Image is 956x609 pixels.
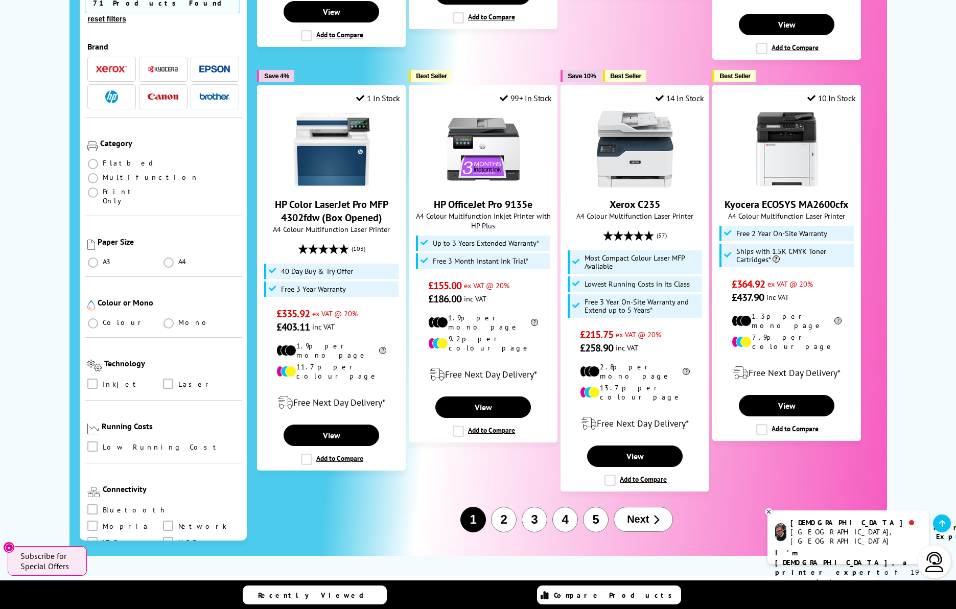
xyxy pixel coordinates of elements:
a: Xerox C235 [597,179,673,190]
label: Add to Compare [756,43,819,54]
span: £437.90 [732,291,764,304]
div: Brand [87,41,240,52]
label: Add to Compare [453,426,515,437]
span: Mono [178,318,212,327]
li: 1.3p per mono page [732,312,842,330]
b: I'm [DEMOGRAPHIC_DATA], a printer expert [775,548,910,577]
div: Paper Size [98,237,240,247]
span: USB [178,537,196,548]
span: £215.75 [580,328,613,341]
img: user-headset-light.svg [924,552,945,572]
div: 14 In Stock [656,93,704,103]
a: Kyocera ECOSYS MA2600cfx [749,179,825,190]
img: chris-livechat.png [775,523,786,541]
span: Flatbed [103,158,156,168]
img: Running Costs [87,424,100,434]
span: Best Seller [416,72,447,80]
span: Save 10% [568,72,596,80]
span: A4 Colour Multifunction Inkjet Printer with HP Plus [414,211,552,230]
span: inc VAT [464,294,486,303]
span: A4 Colour Multifunction Laser Printer [566,211,704,221]
span: Laser [178,379,213,390]
span: Inkjet [103,379,141,390]
span: Up to 3 Years Extended Warranty* [433,239,539,247]
img: Xerox [96,65,127,73]
li: 13.7p per colour page [580,383,690,402]
div: modal_delivery [414,360,552,389]
a: View [284,1,379,22]
a: View [587,446,682,467]
li: 7.9p per colour page [732,333,842,351]
div: 1 In Stock [356,93,400,103]
a: HP OfficeJet Pro 9135e [434,198,532,211]
li: 1.9p per mono page [428,313,538,332]
a: Xerox C235 [610,198,660,211]
span: ex VAT @ 20% [767,279,813,289]
span: £364.92 [732,277,765,291]
div: 99+ In Stock [500,93,552,103]
span: NFC [103,537,117,548]
span: A3 [103,257,112,266]
span: Lowest Running Costs in its Class [585,280,690,288]
button: Epson [196,62,233,76]
button: Best Seller [409,70,452,82]
button: reset filters [85,14,129,24]
button: 2 [491,507,517,532]
div: [GEOGRAPHIC_DATA], [GEOGRAPHIC_DATA] [790,527,921,546]
a: View [739,395,834,416]
span: Free 3 Year On-Site Warranty and Extend up to 5 Years* [585,298,700,314]
img: Paper Size [87,240,95,250]
button: Save 4% [257,70,294,82]
span: Mopria [103,521,149,532]
span: inc VAT [616,343,638,353]
button: 4 [552,507,578,532]
div: 10 In Stock [807,93,855,103]
span: (57) [657,226,667,245]
img: HP OfficeJet Pro 9135e [445,111,522,188]
button: Canon [145,90,181,104]
span: Save 4% [264,72,289,80]
span: inc VAT [766,292,789,302]
span: Compare Products [554,591,678,600]
div: Category [100,138,240,148]
button: HP [93,90,130,104]
span: Colour [103,318,145,327]
span: Low Running Cost [103,441,221,453]
span: Recently Viewed [258,591,374,600]
span: £335.92 [276,307,310,320]
span: A4 Colour Multifunction Laser Printer [718,211,855,221]
a: Compare Products [537,585,681,604]
span: A4 Colour Multifunction Laser Printer [263,224,400,234]
span: ex VAT @ 20% [312,309,358,318]
img: HP [105,90,118,103]
div: Connectivity [103,484,240,494]
button: 3 [522,507,547,532]
span: A4 [178,257,188,266]
div: Colour or Mono [98,297,240,308]
label: Add to Compare [301,454,363,465]
li: 1.9p per mono page [276,341,386,360]
div: modal_delivery [263,388,400,417]
span: £403.11 [276,320,310,334]
button: 5 [583,507,609,532]
span: Print Only [103,187,164,205]
p: of 19 years! Leave me a message and I'll respond ASAP [775,548,921,606]
li: 11.7p per colour page [276,362,386,381]
span: Multifunction [103,173,199,182]
span: £155.00 [428,279,461,292]
span: ex VAT @ 20% [616,330,661,339]
img: Brother [199,93,230,100]
a: HP Color LaserJet Pro MFP 4302fdw (Box Opened) [293,179,370,190]
span: Subscribe for Special Offers [20,551,77,571]
img: Xerox C235 [597,111,673,188]
span: Free 3 Month Instant Ink Trial* [433,257,528,265]
a: HP OfficeJet Pro 9135e [445,179,522,190]
label: Add to Compare [756,424,819,435]
span: £186.00 [428,292,461,306]
span: (103) [352,239,365,259]
div: [DEMOGRAPHIC_DATA] [790,518,921,527]
div: modal_delivery [718,359,855,387]
img: Kyocera [148,65,178,73]
span: Bluetooth [103,504,167,516]
span: inc VAT [312,322,335,332]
